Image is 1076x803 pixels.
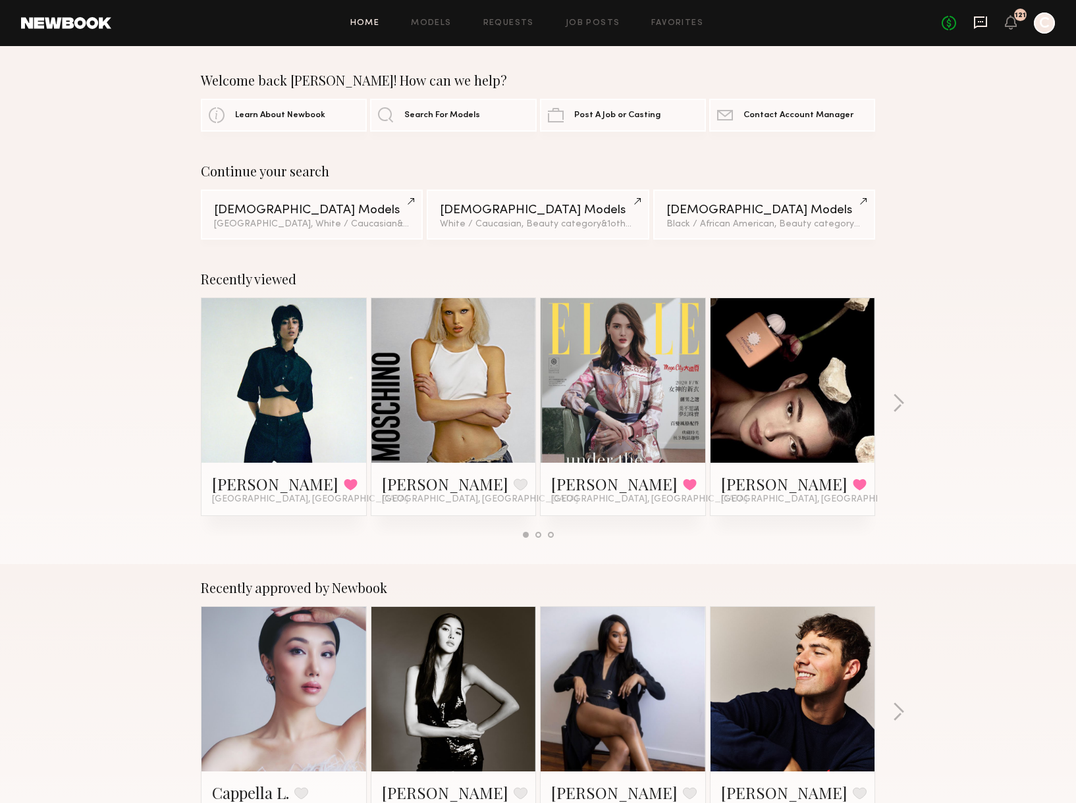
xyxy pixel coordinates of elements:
a: [PERSON_NAME] [551,473,678,494]
div: Recently viewed [201,271,875,287]
span: & 2 other filter s [397,220,460,228]
a: Job Posts [566,19,620,28]
a: Search For Models [370,99,536,132]
a: Cappella L. [212,782,289,803]
span: [GEOGRAPHIC_DATA], [GEOGRAPHIC_DATA] [382,494,578,505]
div: Continue your search [201,163,875,179]
a: Models [411,19,451,28]
div: Black / African American, Beauty category [666,220,862,229]
div: [DEMOGRAPHIC_DATA] Models [440,204,635,217]
span: [GEOGRAPHIC_DATA], [GEOGRAPHIC_DATA] [551,494,747,505]
a: Learn About Newbook [201,99,367,132]
a: [PERSON_NAME] [721,473,847,494]
a: Contact Account Manager [709,99,875,132]
a: C [1034,13,1055,34]
div: Welcome back [PERSON_NAME]! How can we help? [201,72,875,88]
div: White / Caucasian, Beauty category [440,220,635,229]
a: [PERSON_NAME] [212,473,338,494]
span: Search For Models [404,111,480,120]
span: [GEOGRAPHIC_DATA], [GEOGRAPHIC_DATA] [721,494,917,505]
a: Post A Job or Casting [540,99,706,132]
a: [PERSON_NAME] [382,473,508,494]
a: [DEMOGRAPHIC_DATA] ModelsWhite / Caucasian, Beauty category&1other filter [427,190,649,240]
a: Favorites [651,19,703,28]
span: Contact Account Manager [743,111,853,120]
div: [DEMOGRAPHIC_DATA] Models [666,204,862,217]
a: [DEMOGRAPHIC_DATA] Models[GEOGRAPHIC_DATA], White / Caucasian&2other filters [201,190,423,240]
div: [DEMOGRAPHIC_DATA] Models [214,204,410,217]
div: Recently approved by Newbook [201,580,875,596]
span: & 1 other filter [601,220,658,228]
a: [PERSON_NAME] [551,782,678,803]
a: [DEMOGRAPHIC_DATA] ModelsBlack / African American, Beauty category&1other filter [653,190,875,240]
span: [GEOGRAPHIC_DATA], [GEOGRAPHIC_DATA] [212,494,408,505]
span: Learn About Newbook [235,111,325,120]
a: [PERSON_NAME] [382,782,508,803]
a: Home [350,19,380,28]
div: [GEOGRAPHIC_DATA], White / Caucasian [214,220,410,229]
div: 121 [1015,12,1026,19]
a: [PERSON_NAME] [721,782,847,803]
a: Requests [483,19,534,28]
span: Post A Job or Casting [574,111,660,120]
